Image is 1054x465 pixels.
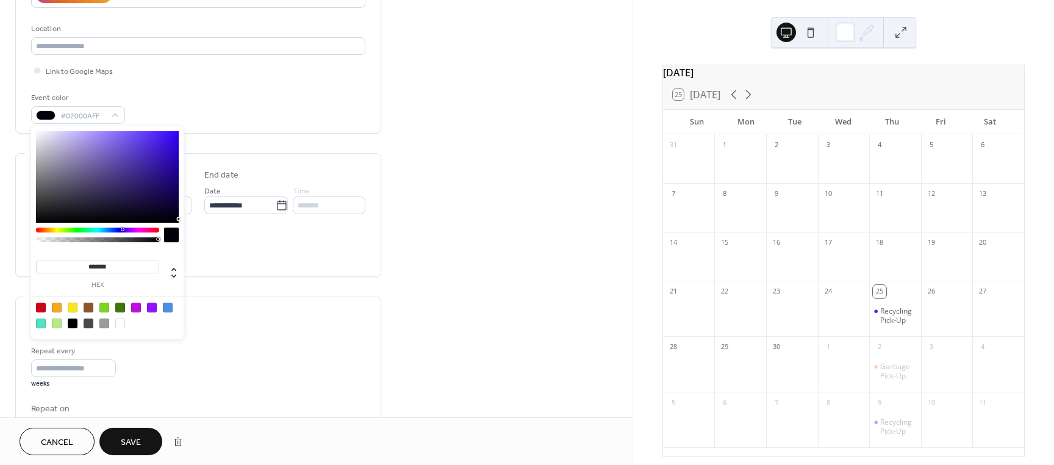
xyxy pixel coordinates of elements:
[976,341,989,354] div: 4
[925,139,938,152] div: 5
[925,236,938,250] div: 19
[99,303,109,312] div: #7ED321
[868,110,917,134] div: Thu
[68,303,77,312] div: #F8E71C
[925,187,938,201] div: 12
[722,110,770,134] div: Mon
[718,139,731,152] div: 1
[718,285,731,298] div: 22
[822,139,835,152] div: 3
[667,236,680,250] div: 14
[873,396,886,409] div: 9
[131,303,141,312] div: #BD10E0
[819,110,868,134] div: Wed
[667,396,680,409] div: 5
[873,187,886,201] div: 11
[31,92,123,104] div: Event color
[31,23,363,35] div: Location
[822,341,835,354] div: 1
[36,282,159,289] label: hex
[925,341,938,354] div: 3
[770,187,783,201] div: 9
[718,396,731,409] div: 6
[718,187,731,201] div: 8
[976,396,989,409] div: 11
[770,285,783,298] div: 23
[667,285,680,298] div: 21
[925,285,938,298] div: 26
[31,380,116,388] div: weeks
[31,345,113,358] div: Repeat every
[880,417,916,436] div: Recycling Pick-Up
[99,319,109,328] div: #9B9B9B
[204,169,238,182] div: End date
[869,306,921,325] div: Recycling Pick-Up
[20,428,95,455] button: Cancel
[52,319,62,328] div: #B8E986
[115,319,125,328] div: #FFFFFF
[822,236,835,250] div: 17
[36,303,46,312] div: #D0021B
[31,403,363,416] div: Repeat on
[667,187,680,201] div: 7
[84,319,93,328] div: #4A4A4A
[873,341,886,354] div: 2
[41,436,73,449] span: Cancel
[976,187,989,201] div: 13
[60,110,106,123] span: #02000AFF
[873,285,886,298] div: 25
[663,65,1024,80] div: [DATE]
[917,110,966,134] div: Fri
[667,139,680,152] div: 31
[36,319,46,328] div: #50E3C2
[718,236,731,250] div: 15
[976,285,989,298] div: 27
[966,110,1014,134] div: Sat
[121,436,141,449] span: Save
[822,187,835,201] div: 10
[718,341,731,354] div: 29
[873,139,886,152] div: 4
[770,396,783,409] div: 7
[925,396,938,409] div: 10
[147,303,157,312] div: #9013FE
[293,185,310,198] span: Time
[880,306,916,325] div: Recycling Pick-Up
[99,428,162,455] button: Save
[46,65,113,78] span: Link to Google Maps
[976,236,989,250] div: 20
[873,236,886,250] div: 18
[673,110,722,134] div: Sun
[52,303,62,312] div: #F5A623
[163,303,173,312] div: #4A90E2
[115,303,125,312] div: #417505
[770,110,819,134] div: Tue
[667,341,680,354] div: 28
[869,362,921,381] div: Garbage Pick-Up
[770,139,783,152] div: 2
[822,285,835,298] div: 24
[204,185,221,198] span: Date
[770,236,783,250] div: 16
[976,139,989,152] div: 6
[68,319,77,328] div: #000000
[770,341,783,354] div: 30
[880,362,916,381] div: Garbage Pick-Up
[869,417,921,436] div: Recycling Pick-Up
[84,303,93,312] div: #8B572A
[822,396,835,409] div: 8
